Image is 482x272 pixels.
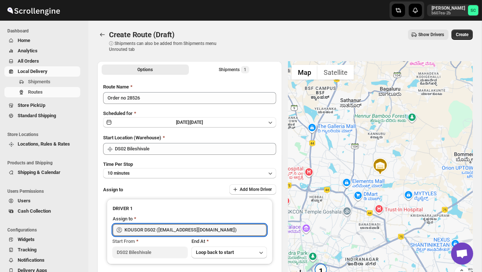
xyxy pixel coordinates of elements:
button: Notifications [4,255,80,265]
span: Standard Shipping [18,113,56,118]
text: SC [471,8,476,13]
button: Analytics [4,46,80,56]
span: Store PickUp [18,102,45,108]
span: Products and Shipping [7,160,83,166]
button: Show street map [292,65,317,80]
div: End At [191,238,267,245]
span: Add More Driver [240,186,272,192]
span: Local Delivery [18,69,48,74]
button: 10 minutes [103,168,276,178]
button: User menu [427,4,479,16]
input: Search assignee [124,224,267,236]
button: Shipping & Calendar [4,167,80,178]
button: Locations, Rules & Rates [4,139,80,149]
button: Home [4,35,80,46]
span: Scheduled for [103,111,133,116]
input: Eg: Bengaluru Route [103,92,276,104]
span: Routes [28,89,43,95]
button: Cash Collection [4,206,80,216]
span: Shipments [28,79,50,84]
span: Store Locations [7,132,83,137]
button: Show satellite imagery [317,65,354,80]
span: Shipping & Calendar [18,170,60,175]
span: [DATE] | [176,120,190,125]
span: Analytics [18,48,38,53]
img: ScrollEngine [6,1,61,20]
span: Loop back to start [196,250,234,255]
span: Create Route (Draft) [109,30,175,39]
input: Search location [115,143,276,155]
span: Tracking [18,247,36,252]
span: Assign to [103,187,123,192]
span: 10 minutes [108,170,130,176]
button: Users [4,196,80,206]
span: Home [18,38,30,43]
button: Add More Driver [229,184,276,195]
span: Route Name [103,84,129,90]
span: Create [456,32,468,38]
button: Routes [4,87,80,97]
span: Users [18,198,31,203]
span: Cash Collection [18,208,51,214]
div: Open chat [451,243,473,265]
span: Dashboard [7,28,83,34]
button: Tracking [4,245,80,255]
span: 1 [244,67,246,73]
span: Sanjay chetri [468,5,478,15]
span: Configurations [7,227,83,233]
button: Show Drivers [408,29,448,40]
button: All Route Options [102,64,189,75]
p: [PERSON_NAME] [432,5,465,11]
div: Assign to [113,215,133,223]
button: Create [451,29,473,40]
span: [DATE] [190,120,203,125]
button: [DATE]|[DATE] [103,117,276,128]
span: Start Location (Warehouse) [103,135,161,140]
button: Shipments [4,77,80,87]
span: Options [138,67,153,73]
span: Show Drivers [418,32,444,38]
h3: DRIVER 1 [113,205,267,212]
p: ⓘ Shipments can also be added from Shipments menu Unrouted tab [109,41,225,52]
button: Widgets [4,234,80,245]
span: Time Per Stop [103,161,133,167]
span: Users Permissions [7,188,83,194]
button: Selected Shipments [190,64,278,75]
div: Shipments [219,66,249,73]
span: Notifications [18,257,45,263]
span: Widgets [18,237,35,242]
button: All Orders [4,56,80,66]
button: Loop back to start [191,247,267,258]
button: Routes [97,29,108,40]
span: Start From [112,238,135,244]
span: Locations, Rules & Rates [18,141,70,147]
p: b607ea-2b [432,11,465,15]
span: All Orders [18,58,39,64]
